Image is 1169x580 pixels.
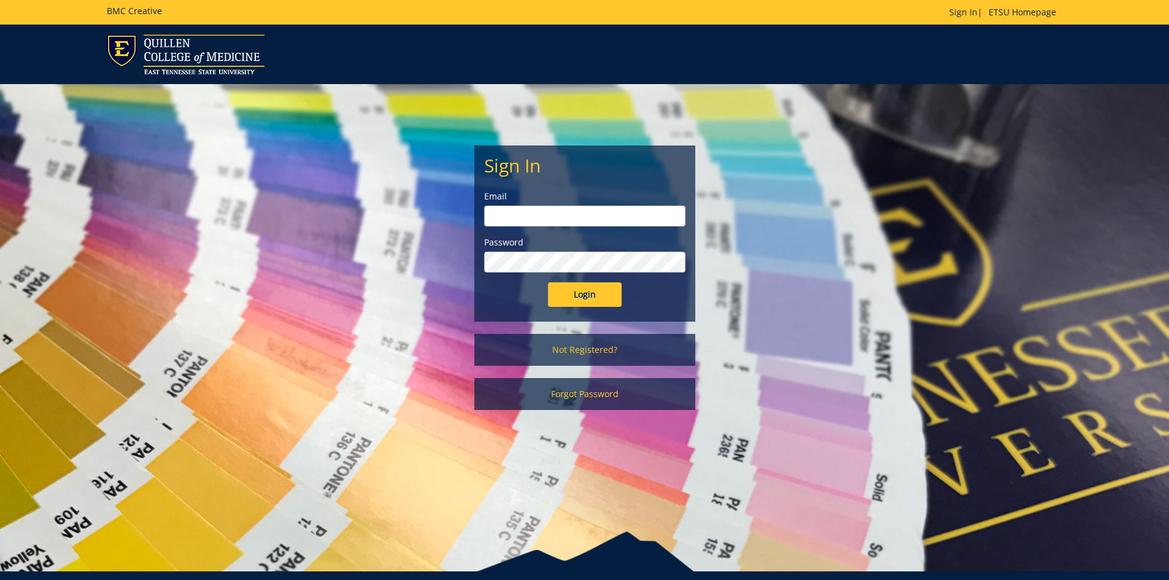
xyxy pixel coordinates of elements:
a: Not Registered? [474,334,695,366]
input: Login [548,282,622,307]
p: | [949,6,1062,18]
h5: BMC Creative [107,6,162,15]
label: Password [484,236,685,249]
a: Sign In [949,6,978,18]
label: Email [484,190,685,203]
a: ETSU Homepage [982,6,1062,18]
img: ETSU logo [107,34,264,74]
a: Forgot Password [474,378,695,410]
h2: Sign In [484,155,685,176]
